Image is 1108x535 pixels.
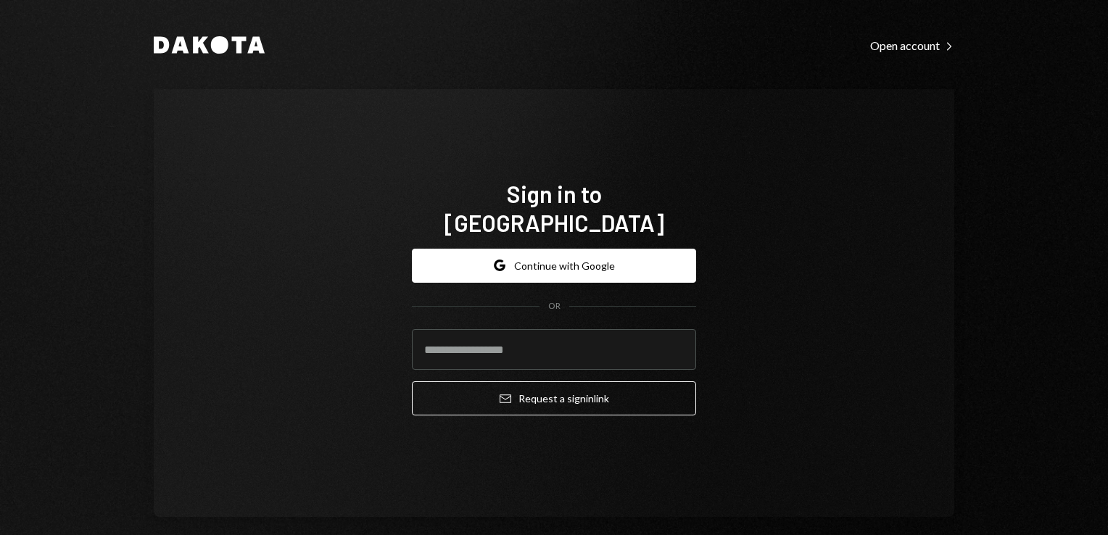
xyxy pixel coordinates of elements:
div: OR [548,300,561,312]
button: Continue with Google [412,249,696,283]
div: Open account [870,38,954,53]
button: Request a signinlink [412,381,696,415]
h1: Sign in to [GEOGRAPHIC_DATA] [412,179,696,237]
a: Open account [870,37,954,53]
